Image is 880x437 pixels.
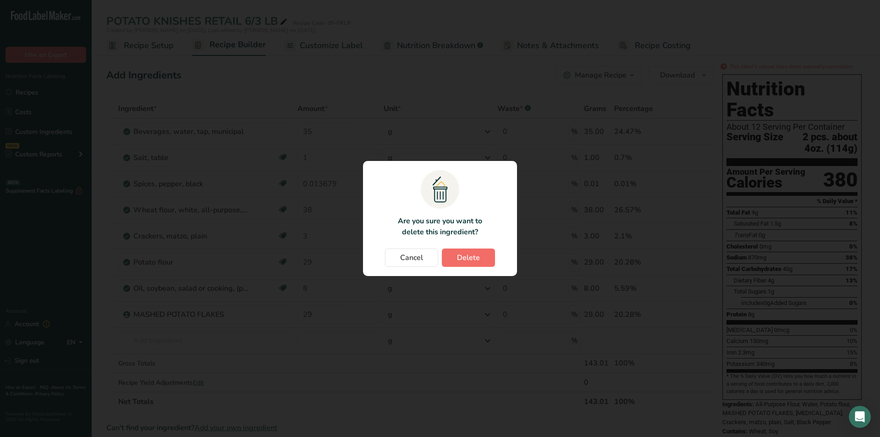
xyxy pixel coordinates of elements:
button: Cancel [385,249,438,267]
span: Delete [457,252,480,263]
p: Are you sure you want to delete this ingredient? [392,216,487,238]
span: Cancel [400,252,423,263]
div: Open Intercom Messenger [849,406,871,428]
button: Delete [442,249,495,267]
